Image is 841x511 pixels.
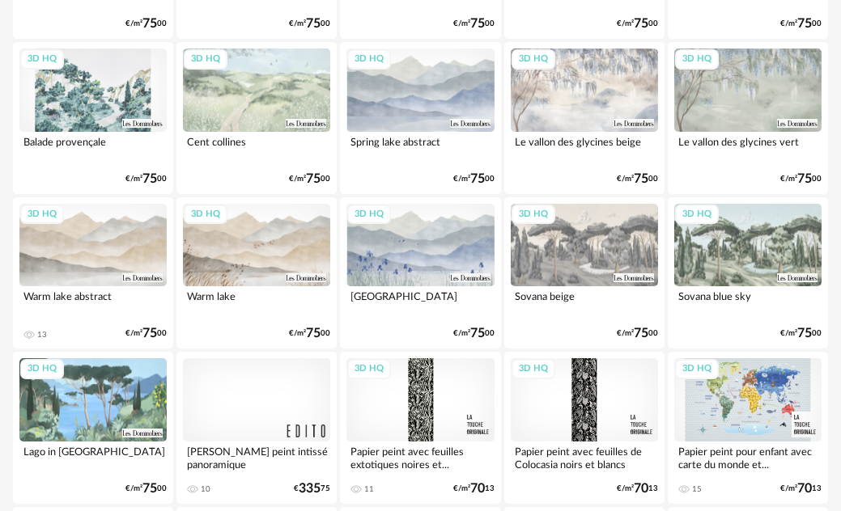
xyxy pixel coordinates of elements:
div: Papier peint avec feuilles de Colocasia noirs et blancs [511,441,658,474]
div: Lago in [GEOGRAPHIC_DATA] [19,441,167,474]
div: €/m² 13 [780,484,822,494]
div: 3D HQ [512,49,555,70]
span: 75 [142,174,157,184]
div: 3D HQ [20,49,64,70]
div: 13 [37,330,47,340]
span: 75 [306,174,321,184]
div: 3D HQ [512,359,555,379]
a: 3D HQ Papier peint avec feuilles extotiques noires et... 11 €/m²7013 [340,352,500,503]
span: 70 [470,484,485,494]
div: €/m² 00 [289,19,330,29]
span: 75 [470,174,485,184]
div: €/m² 00 [780,174,822,184]
div: €/m² 00 [125,174,167,184]
div: Le vallon des glycines vert [674,132,822,164]
a: 3D HQ Sovana blue sky €/m²7500 [668,197,828,348]
span: 75 [797,19,812,29]
div: €/m² 13 [617,484,658,494]
div: €/m² 00 [617,19,658,29]
a: 3D HQ Cent collines €/m²7500 [176,42,337,193]
div: €/m² 00 [125,19,167,29]
div: €/m² 13 [453,484,495,494]
div: 3D HQ [675,359,719,379]
div: 3D HQ [184,49,227,70]
div: 3D HQ [20,359,64,379]
span: 75 [142,328,157,339]
span: 75 [634,174,648,184]
div: Sovana blue sky [674,286,822,319]
span: 75 [470,328,485,339]
div: €/m² 00 [289,174,330,184]
div: €/m² 00 [289,328,330,339]
div: 15 [692,484,702,494]
a: 3D HQ Spring lake abstract €/m²7500 [340,42,500,193]
div: 3D HQ [512,205,555,225]
div: [PERSON_NAME] peint intissé panoramique [PERSON_NAME]... [183,441,330,474]
span: 70 [797,484,812,494]
span: 75 [797,328,812,339]
span: 75 [306,328,321,339]
div: Warm lake [183,286,330,319]
span: 75 [470,19,485,29]
div: 3D HQ [675,205,719,225]
span: 335 [299,484,321,494]
span: 75 [142,484,157,494]
span: 75 [306,19,321,29]
div: €/m² 00 [453,174,495,184]
div: 3D HQ [347,359,391,379]
span: 75 [797,174,812,184]
a: 3D HQ Le vallon des glycines vert €/m²7500 [668,42,828,193]
div: 3D HQ [347,49,391,70]
a: 3D HQ Papier peint avec feuilles de Colocasia noirs et blancs €/m²7013 [504,352,665,503]
a: [PERSON_NAME] peint intissé panoramique [PERSON_NAME]... 10 €33575 [176,352,337,503]
div: 11 [364,484,374,494]
div: 3D HQ [20,205,64,225]
div: Papier peint avec feuilles extotiques noires et... [346,441,494,474]
div: Warm lake abstract [19,286,167,319]
span: 75 [634,19,648,29]
div: Le vallon des glycines beige [511,132,658,164]
div: €/m² 00 [780,19,822,29]
div: € 75 [294,484,330,494]
div: 10 [201,484,210,494]
div: Sovana beige [511,286,658,319]
div: Cent collines [183,132,330,164]
a: 3D HQ Sovana beige €/m²7500 [504,197,665,348]
div: €/m² 00 [125,328,167,339]
div: €/m² 00 [617,174,658,184]
a: 3D HQ [GEOGRAPHIC_DATA] €/m²7500 [340,197,500,348]
div: €/m² 00 [453,328,495,339]
a: 3D HQ Lago in [GEOGRAPHIC_DATA] €/m²7500 [13,352,173,503]
div: [GEOGRAPHIC_DATA] [346,286,494,319]
div: 3D HQ [184,205,227,225]
div: Papier peint pour enfant avec carte du monde et... [674,441,822,474]
div: €/m² 00 [780,328,822,339]
div: 3D HQ [347,205,391,225]
div: €/m² 00 [453,19,495,29]
span: 75 [142,19,157,29]
a: 3D HQ Warm lake €/m²7500 [176,197,337,348]
a: 3D HQ Papier peint pour enfant avec carte du monde et... 15 €/m²7013 [668,352,828,503]
a: 3D HQ Le vallon des glycines beige €/m²7500 [504,42,665,193]
span: 75 [634,328,648,339]
div: Spring lake abstract [346,132,494,164]
div: 3D HQ [675,49,719,70]
div: €/m² 00 [617,328,658,339]
span: 70 [634,484,648,494]
div: €/m² 00 [125,484,167,494]
a: 3D HQ Warm lake abstract 13 €/m²7500 [13,197,173,348]
a: 3D HQ Balade provençale €/m²7500 [13,42,173,193]
div: Balade provençale [19,132,167,164]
